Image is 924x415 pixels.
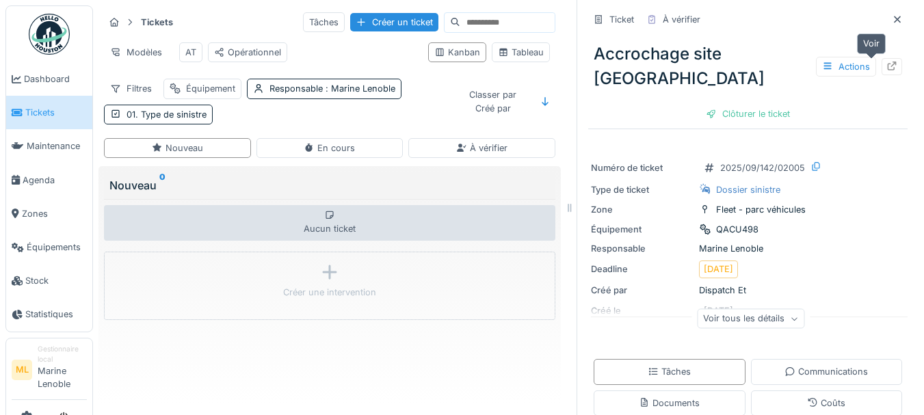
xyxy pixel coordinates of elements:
div: Nouveau [109,177,550,193]
a: Équipements [6,230,92,264]
span: Zones [22,207,87,220]
span: : Marine Lenoble [323,83,395,94]
div: Équipement [186,82,235,95]
a: Statistiques [6,297,92,331]
div: Filtres [104,79,158,98]
div: Nouveau [152,142,203,155]
div: Coûts [807,397,845,410]
div: Responsable [269,82,395,95]
span: Stock [25,274,87,287]
div: Modèles [104,42,168,62]
div: Gestionnaire local [38,344,87,365]
span: Maintenance [27,139,87,152]
div: Communications [784,365,868,378]
li: Marine Lenoble [38,344,87,397]
a: Zones [6,197,92,230]
div: Créer un ticket [350,13,438,31]
span: Équipements [27,241,87,254]
a: Maintenance [6,129,92,163]
div: Dossier sinistre [716,183,780,196]
div: À vérifier [456,142,507,155]
sup: 0 [159,177,166,193]
strong: Tickets [135,16,179,29]
div: Opérationnel [214,46,281,59]
div: [DATE] [704,263,733,276]
li: ML [12,360,32,380]
div: Documents [639,397,700,410]
span: Dashboard [24,72,87,85]
div: Aucun ticket [104,205,555,241]
div: Tâches [648,365,691,378]
div: Tableau [498,46,544,59]
div: AT [185,46,196,59]
div: Clôturer le ticket [700,105,795,123]
div: Créé par [591,284,694,297]
div: Deadline [591,263,694,276]
div: Accrochage site [GEOGRAPHIC_DATA] [588,36,908,96]
div: 01. Type de sinistre [127,108,207,121]
div: Voir tous les détails [697,309,804,329]
div: Créer une intervention [283,286,376,299]
div: Responsable [591,242,694,255]
div: Fleet - parc véhicules [716,203,806,216]
div: 2025/09/142/02005 [720,161,805,174]
span: Tickets [25,106,87,119]
div: QACU498 [716,223,758,236]
span: Agenda [23,174,87,187]
div: Zone [591,203,694,216]
div: Équipement [591,223,694,236]
img: Badge_color-CXgf-gQk.svg [29,14,70,55]
a: Tickets [6,96,92,129]
a: Stock [6,264,92,297]
span: Statistiques [25,308,87,321]
div: Voir [857,34,886,53]
div: Type de ticket [591,183,694,196]
div: Numéro de ticket [591,161,694,174]
div: Marine Lenoble [591,242,905,255]
div: À vérifier [663,13,700,26]
div: Kanban [434,46,480,59]
a: Dashboard [6,62,92,96]
div: Dispatch Et [591,284,905,297]
div: Ticket [609,13,634,26]
div: Tâches [303,12,345,32]
a: ML Gestionnaire localMarine Lenoble [12,344,87,400]
a: Agenda [6,163,92,197]
div: Actions [816,57,876,77]
div: En cours [304,142,355,155]
div: Classer par Créé par [454,85,532,118]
